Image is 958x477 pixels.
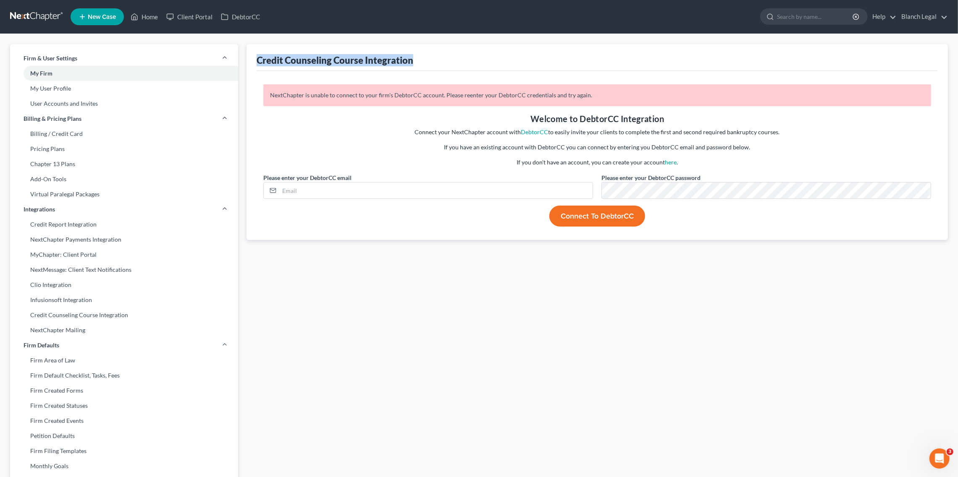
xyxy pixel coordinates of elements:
p: Connect your NextChapter account with to easily invite your clients to complete the first and sec... [263,128,931,136]
a: Clio Integration [10,277,238,292]
a: Firm Default Checklist, Tasks, Fees [10,368,238,383]
div: Credit Counseling Course Integration [257,54,413,66]
span: Firm & User Settings [24,54,77,63]
a: Firm Filing Templates [10,443,238,459]
a: Help [868,9,896,24]
a: Credit Report Integration [10,217,238,232]
h4: Welcome to DebtorCC Integration [263,113,931,125]
span: Firm Defaults [24,341,59,349]
a: MyChapter: Client Portal [10,247,238,262]
a: Billing & Pricing Plans [10,111,238,126]
a: DebtorCC [521,128,549,136]
a: NextChapter Payments Integration [10,232,238,247]
button: Connect to DebtorCC [549,206,645,227]
span: Integrations [24,205,55,214]
p: If you have an existing account with DebtorCC you can connect by entering you DebtorCC email and ... [263,143,931,151]
span: Billing & Pricing Plans [24,115,81,123]
input: Search by name... [777,9,854,24]
a: Firm Area of Law [10,353,238,368]
a: Pricing Plans [10,141,238,156]
a: Chapter 13 Plans [10,156,238,172]
a: Home [126,9,162,24]
span: 3 [947,448,953,455]
a: Infusionsoft Integration [10,292,238,308]
a: Firm Created Events [10,413,238,428]
a: Petition Defaults [10,428,238,443]
a: My User Profile [10,81,238,96]
label: Please enter your DebtorCC password [601,173,701,182]
a: My Firm [10,66,238,81]
iframe: Intercom live chat [929,448,950,469]
a: Firm Created Statuses [10,398,238,413]
a: Blanch Legal [897,9,948,24]
a: Billing / Credit Card [10,126,238,141]
input: Email [279,182,593,198]
a: Add-On Tools [10,172,238,187]
a: Firm Defaults [10,338,238,353]
a: Firm Created Forms [10,383,238,398]
a: here [665,159,677,166]
label: Please enter your DebtorCC email [263,173,352,182]
a: Monthly Goals [10,459,238,474]
a: Client Portal [162,9,217,24]
a: NextChapter Mailing [10,323,238,338]
a: User Accounts and Invites [10,96,238,111]
a: NextMessage: Client Text Notifications [10,262,238,277]
a: DebtorCC [217,9,264,24]
a: Firm & User Settings [10,51,238,66]
span: New Case [88,14,116,20]
a: Virtual Paralegal Packages [10,187,238,202]
a: Credit Counseling Course Integration [10,308,238,323]
p: If you don't have an account, you can create your account . [263,158,931,167]
p: NextChapter is unable to connect to your firm's DebtorCC account. Please reenter your DebtorCC cr... [263,84,931,106]
a: Integrations [10,202,238,217]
